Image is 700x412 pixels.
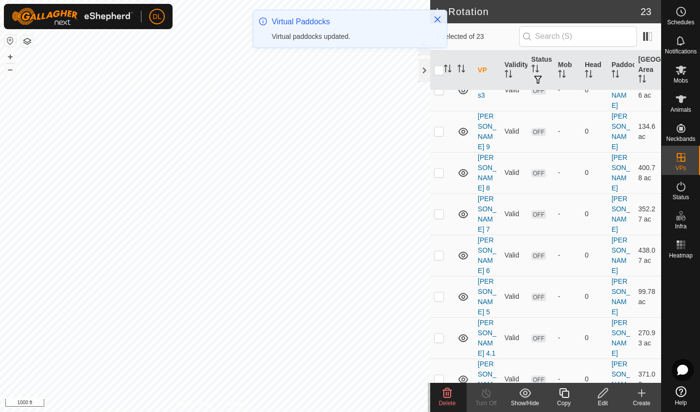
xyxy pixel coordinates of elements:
[531,252,546,260] span: OFF
[439,400,456,407] span: Delete
[12,8,133,25] img: Gallagher Logo
[478,195,496,233] a: [PERSON_NAME] 7
[634,235,661,276] td: 438.07 ac
[467,399,506,408] div: Turn Off
[558,126,577,137] div: -
[612,277,630,316] a: [PERSON_NAME]
[531,334,546,343] span: OFF
[666,136,695,142] span: Neckbands
[558,292,577,302] div: -
[272,16,423,28] div: Virtual Paddocks
[612,154,630,192] a: [PERSON_NAME]
[581,317,608,359] td: 0
[4,35,16,47] button: Reset Map
[4,51,16,63] button: +
[519,26,637,47] input: Search (S)
[638,76,646,84] p-sorticon: Activate to sort
[436,6,641,17] h2: In Rotation
[641,4,651,19] span: 23
[225,399,253,408] a: Contact Us
[622,399,661,408] div: Create
[558,374,577,384] div: -
[612,71,630,109] a: [PERSON_NAME]
[558,333,577,343] div: -
[581,235,608,276] td: 0
[478,236,496,275] a: [PERSON_NAME] 6
[634,69,661,111] td: 518.16 ac
[558,168,577,178] div: -
[634,152,661,193] td: 400.78 ac
[478,81,494,99] a: wilkins3
[581,111,608,152] td: 0
[554,51,581,90] th: Mob
[272,32,423,42] div: Virtual paddocks updated.
[501,152,527,193] td: Valid
[544,399,583,408] div: Copy
[612,195,630,233] a: [PERSON_NAME]
[674,78,688,84] span: Mobs
[675,400,687,406] span: Help
[612,71,619,79] p-sorticon: Activate to sort
[501,111,527,152] td: Valid
[506,399,544,408] div: Show/Hide
[634,276,661,317] td: 99.78 ac
[558,209,577,219] div: -
[581,69,608,111] td: 0
[436,32,519,42] span: 1 selected of 23
[501,51,527,90] th: Validity
[527,51,554,90] th: Status
[675,223,686,229] span: Infra
[505,71,512,79] p-sorticon: Activate to sort
[612,360,630,398] a: [PERSON_NAME]
[583,399,622,408] div: Edit
[581,193,608,235] td: 0
[478,319,496,357] a: [PERSON_NAME] 4.1
[634,51,661,90] th: [GEOGRAPHIC_DATA] Area
[531,293,546,301] span: OFF
[558,71,566,79] p-sorticon: Activate to sort
[153,12,161,22] span: DL
[444,66,452,74] p-sorticon: Activate to sort
[531,210,546,219] span: OFF
[478,277,496,316] a: [PERSON_NAME] 5
[634,111,661,152] td: 134.6 ac
[501,276,527,317] td: Valid
[501,317,527,359] td: Valid
[581,276,608,317] td: 0
[531,376,546,384] span: OFF
[501,359,527,400] td: Valid
[612,236,630,275] a: [PERSON_NAME]
[667,19,694,25] span: Schedules
[634,359,661,400] td: 371.03 ac
[478,112,496,151] a: [PERSON_NAME] 9
[670,107,691,113] span: Animals
[21,35,33,47] button: Map Layers
[634,317,661,359] td: 270.93 ac
[531,86,546,95] span: OFF
[501,69,527,111] td: Valid
[501,193,527,235] td: Valid
[608,51,634,90] th: Paddock
[662,382,700,410] a: Help
[478,154,496,192] a: [PERSON_NAME] 8
[558,250,577,260] div: -
[474,51,501,90] th: VP
[431,13,444,26] button: Close
[531,66,539,74] p-sorticon: Activate to sort
[675,165,686,171] span: VPs
[581,359,608,400] td: 0
[672,194,689,200] span: Status
[581,51,608,90] th: Head
[478,360,496,398] a: [PERSON_NAME] 4
[612,112,630,151] a: [PERSON_NAME]
[669,253,693,258] span: Heatmap
[4,64,16,75] button: –
[531,128,546,136] span: OFF
[531,169,546,177] span: OFF
[581,152,608,193] td: 0
[457,66,465,74] p-sorticon: Activate to sort
[176,399,213,408] a: Privacy Policy
[558,85,577,95] div: -
[612,319,630,357] a: [PERSON_NAME]
[665,49,697,54] span: Notifications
